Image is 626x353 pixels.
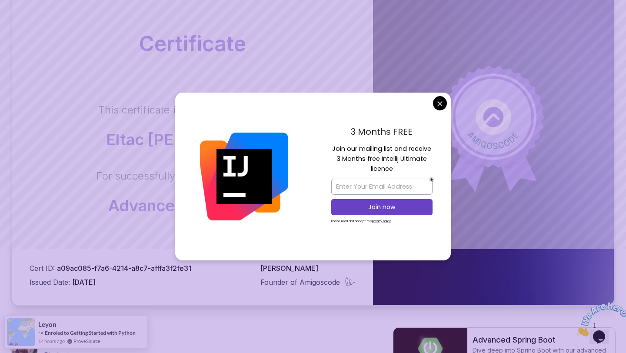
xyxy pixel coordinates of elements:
[260,277,340,287] p: Founder of Amigoscode
[30,277,191,287] p: Issued Date:
[3,3,7,11] span: 1
[38,321,57,328] span: leyon
[572,299,626,340] iframe: chat widget
[97,197,289,214] p: Advanced Spring Boot
[38,329,44,336] span: ->
[30,33,356,54] h2: Certificate
[7,318,35,346] img: provesource social proof notification image
[98,103,287,117] p: This certificate is proudly presented to:
[3,3,57,38] img: Chat attention grabber
[97,169,289,183] p: For successfully completing the course:
[30,263,191,273] p: Cert ID:
[72,278,96,286] span: [DATE]
[73,337,100,345] a: ProveSource
[45,330,136,336] a: Enroled to Getting Started with Python
[57,264,191,273] span: a09ac085-f7a6-4214-a8c7-afffa3f2fe31
[38,337,65,345] span: 14 hours ago
[473,334,610,346] h2: Advanced Spring Boot
[260,263,356,273] p: [PERSON_NAME]
[98,131,287,148] p: Eltac [PERSON_NAME]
